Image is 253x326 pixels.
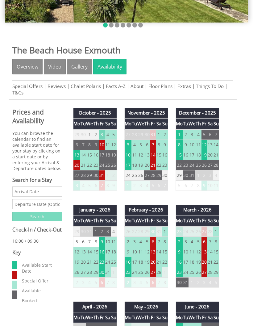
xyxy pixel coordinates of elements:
[207,257,213,267] td: 21
[12,90,23,96] a: T&Cs
[162,247,168,257] td: 15
[195,257,201,267] td: 19
[176,181,183,191] td: 5
[21,261,60,275] dd: Available Start Date
[80,227,86,237] td: 30
[105,257,111,267] td: 24
[93,160,99,170] td: 23
[99,150,105,160] td: 17
[213,130,219,140] td: 7
[156,119,162,129] th: Sa
[105,267,111,278] td: 31
[150,160,156,170] td: 21
[189,215,195,226] th: We
[137,140,144,150] td: 5
[12,187,62,197] input: Arrival Date
[213,160,219,170] td: 28
[183,160,189,170] td: 23
[162,119,168,129] th: Su
[93,181,99,191] td: 6
[12,44,121,56] a: The Beach House Exmouth
[111,170,117,181] td: 2
[93,237,99,247] td: 8
[80,130,86,140] td: 30
[162,150,168,160] td: 16
[86,215,93,226] th: We
[144,215,150,226] th: Th
[195,170,201,181] td: 1
[124,205,168,215] th: February - 2026
[12,249,62,256] h3: Key
[183,150,189,160] td: 16
[80,215,86,226] th: Tu
[156,170,162,181] td: 29
[176,205,219,215] th: March - 2026
[86,130,93,140] td: 1
[93,215,99,226] th: Th
[124,170,131,181] td: 24
[111,181,117,191] td: 9
[144,160,150,170] td: 20
[195,150,201,160] td: 18
[124,108,168,119] th: November - 2025
[86,170,93,181] td: 29
[73,215,81,226] th: Mo
[156,237,162,247] td: 7
[80,237,86,247] td: 6
[105,227,111,237] td: 3
[162,267,168,278] td: 1
[80,170,86,181] td: 28
[189,181,195,191] td: 7
[162,160,168,170] td: 23
[162,257,168,267] td: 22
[176,257,183,267] td: 16
[189,170,195,181] td: 31
[12,177,62,184] h3: Search for a Stay
[183,247,189,257] td: 10
[73,108,117,119] th: October - 2025
[201,247,207,257] td: 13
[80,267,86,278] td: 27
[111,247,117,257] td: 18
[162,237,168,247] td: 8
[189,150,195,160] td: 17
[213,227,219,237] td: 1
[86,140,93,150] td: 8
[131,237,137,247] td: 3
[176,170,183,181] td: 29
[99,257,105,267] td: 23
[93,267,99,278] td: 29
[71,83,101,90] a: Chalet Polaris
[144,119,150,129] th: Th
[73,140,81,150] td: 6
[73,257,81,267] td: 19
[124,181,131,191] td: 1
[124,215,131,226] th: Mo
[99,140,105,150] td: 10
[189,227,195,237] td: 25
[131,267,137,278] td: 24
[93,227,99,237] td: 1
[183,237,189,247] td: 3
[80,150,86,160] td: 14
[183,140,189,150] td: 9
[93,257,99,267] td: 22
[86,150,93,160] td: 15
[144,267,150,278] td: 26
[176,247,183,257] td: 9
[124,237,131,247] td: 2
[99,227,105,237] td: 2
[207,130,213,140] td: 6
[131,119,137,129] th: Tu
[44,59,66,75] a: Video
[207,227,213,237] td: 28
[124,140,131,150] td: 3
[144,150,150,160] td: 13
[80,119,86,129] th: Tu
[156,257,162,267] td: 21
[213,170,219,181] td: 4
[144,130,150,140] td: 30
[73,181,81,191] td: 3
[137,181,144,191] td: 3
